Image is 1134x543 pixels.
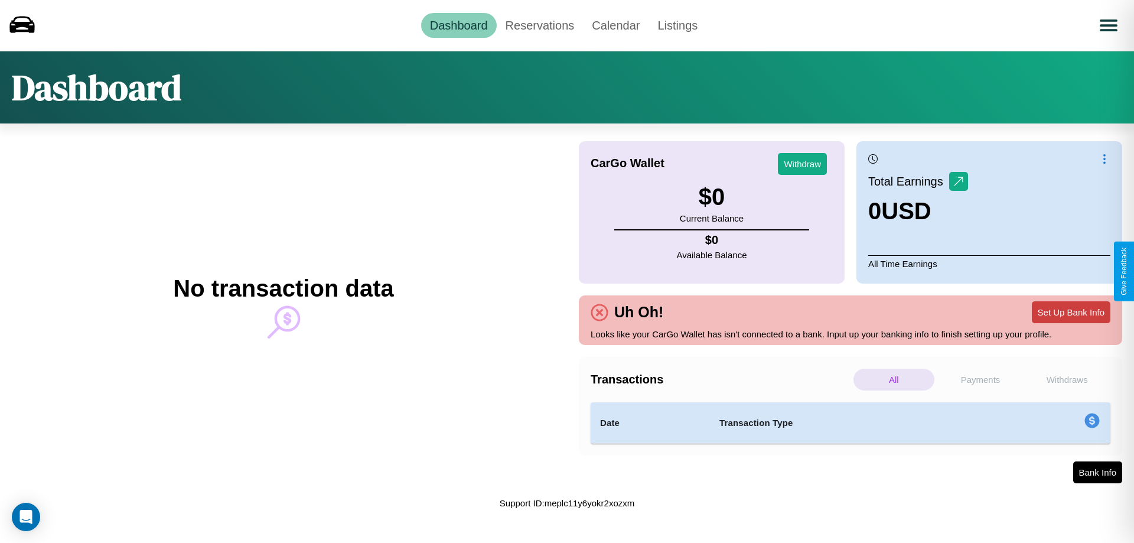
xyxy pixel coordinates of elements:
[677,247,747,263] p: Available Balance
[778,153,827,175] button: Withdraw
[600,416,700,430] h4: Date
[868,255,1110,272] p: All Time Earnings
[680,210,744,226] p: Current Balance
[421,13,497,38] a: Dashboard
[940,369,1021,391] p: Payments
[868,171,949,192] p: Total Earnings
[583,13,649,38] a: Calendar
[173,275,393,302] h2: No transaction data
[649,13,706,38] a: Listings
[591,157,664,170] h4: CarGo Wallet
[1073,461,1122,483] button: Bank Info
[591,373,850,386] h4: Transactions
[608,304,669,321] h4: Uh Oh!
[677,233,747,247] h4: $ 0
[1120,248,1128,295] div: Give Feedback
[591,326,1110,342] p: Looks like your CarGo Wallet has isn't connected to a bank. Input up your banking info to finish ...
[868,198,968,225] h3: 0 USD
[680,184,744,210] h3: $ 0
[719,416,988,430] h4: Transaction Type
[1032,301,1110,323] button: Set Up Bank Info
[497,13,584,38] a: Reservations
[1027,369,1107,391] p: Withdraws
[12,63,181,112] h1: Dashboard
[591,402,1110,444] table: simple table
[1092,9,1125,42] button: Open menu
[500,495,634,511] p: Support ID: meplc11y6yokr2xozxm
[853,369,934,391] p: All
[12,503,40,531] div: Open Intercom Messenger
